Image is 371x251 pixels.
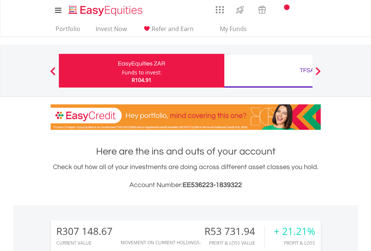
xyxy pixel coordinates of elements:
div: CURRENT VALUE [56,241,113,245]
h3: Account Number: [51,180,321,190]
span: Refer and Earn [152,25,194,33]
h1: Here are the ins and outs of your account [51,145,321,158]
div: R307 148.67 [56,226,113,237]
div: Funds to invest: [122,69,162,76]
div: + 21.21% [274,226,315,237]
img: EasyCredit Promotion Banner [51,104,321,130]
img: thrive-v2.svg [234,4,246,16]
a: My Profile [311,2,330,18]
div: Movement on Current Holdings: [121,240,201,245]
span: My Funds [209,24,258,34]
a: Vouchers [251,2,273,16]
a: FAQ's and Support [292,2,311,17]
a: Home page [66,2,146,17]
img: EasyEquities_Logo.png [67,4,146,17]
a: Notifications [273,2,292,17]
div: Profit & Loss Value [204,241,264,245]
a: AppsGrid [211,2,229,14]
div: R53 731.94 [204,226,264,237]
div: Check out how all of your investments are doing across different asset classes you hold. [51,162,321,190]
button: Previous [45,71,60,78]
a: Invest Now [93,25,130,37]
span: R104.91 [132,76,152,83]
a: Portfolio [53,25,83,37]
a: Refer and Earn [139,25,197,37]
span: EE536223-1839322 [183,181,242,189]
div: Profit & Loss [274,241,315,245]
img: grid-menu-icon.svg [216,6,224,14]
img: vouchers-v2.svg [256,4,268,16]
button: Next [311,71,326,78]
div: EasyEquities ZAR [63,58,220,69]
